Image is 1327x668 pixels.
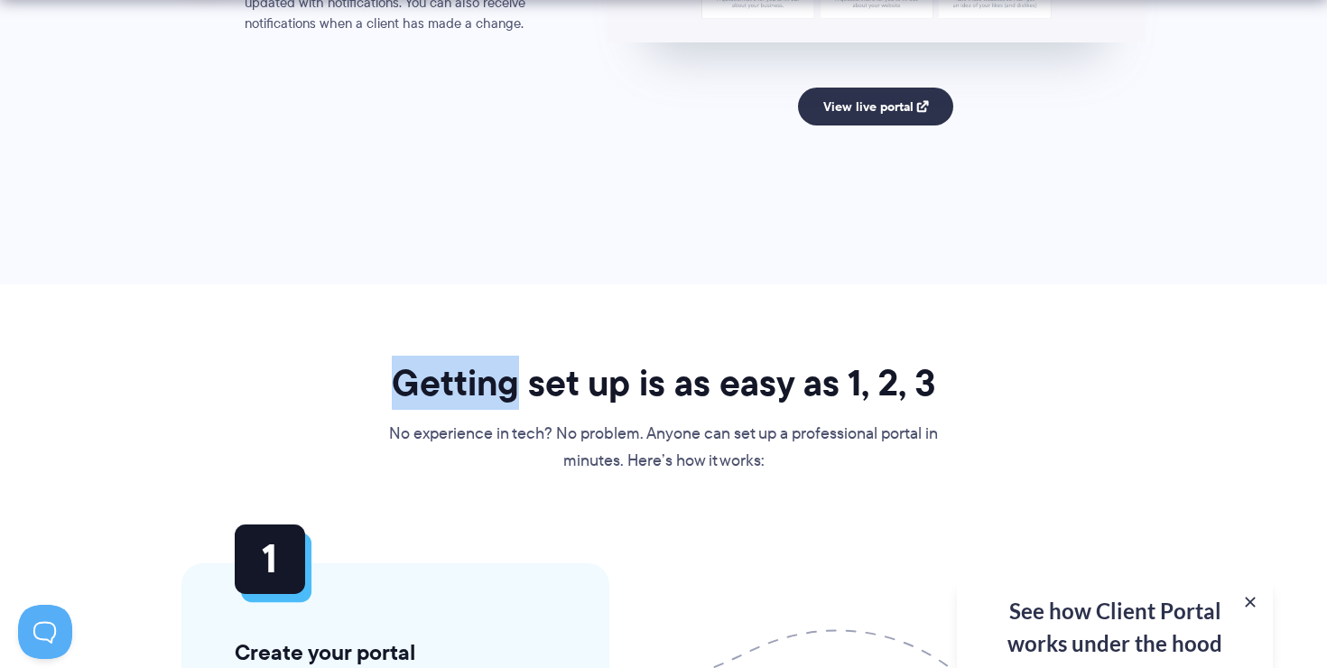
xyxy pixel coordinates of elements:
[387,360,940,405] h2: Getting set up is as easy as 1, 2, 3
[235,639,556,666] h3: Create your portal
[798,88,954,125] a: View live portal
[387,421,940,475] p: No experience in tech? No problem. Anyone can set up a professional portal in minutes. Here’s how...
[18,605,72,659] iframe: Toggle Customer Support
